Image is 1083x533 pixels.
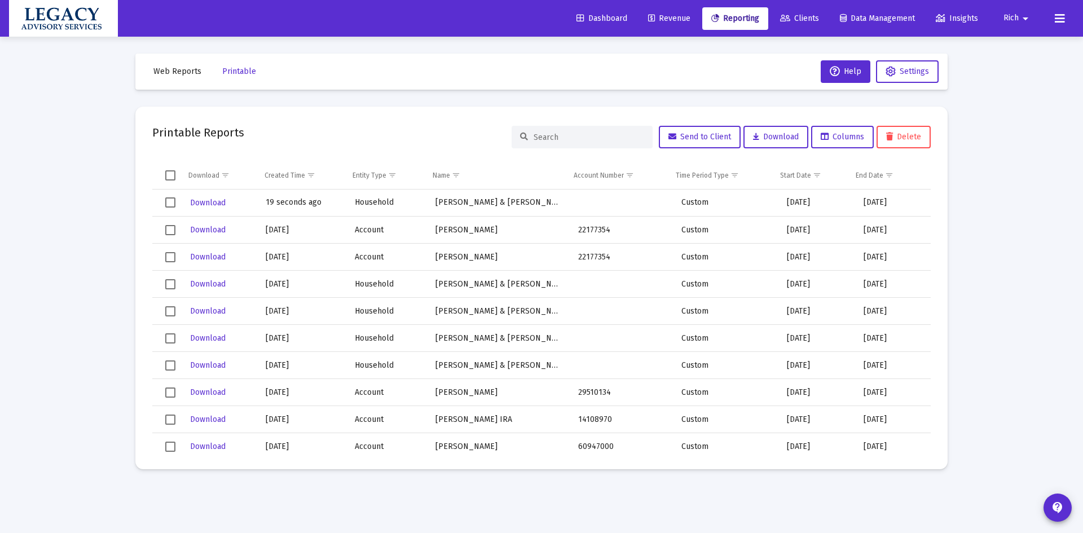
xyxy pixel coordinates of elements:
[347,352,428,379] td: Household
[189,303,227,319] button: Download
[779,298,856,325] td: [DATE]
[779,244,856,271] td: [DATE]
[428,352,570,379] td: [PERSON_NAME] & [PERSON_NAME]
[780,171,811,180] div: Start Date
[189,249,227,265] button: Download
[936,14,978,23] span: Insights
[856,433,931,460] td: [DATE]
[347,217,428,244] td: Account
[165,415,175,425] div: Select row
[153,67,201,76] span: Web Reports
[856,298,931,325] td: [DATE]
[779,352,856,379] td: [DATE]
[190,198,226,208] span: Download
[165,252,175,262] div: Select row
[673,190,779,217] td: Custom
[189,195,227,211] button: Download
[570,433,673,460] td: 60947000
[673,352,779,379] td: Custom
[428,433,570,460] td: [PERSON_NAME]
[779,190,856,217] td: [DATE]
[144,60,210,83] button: Web Reports
[856,271,931,298] td: [DATE]
[190,225,226,235] span: Download
[428,298,570,325] td: [PERSON_NAME] & [PERSON_NAME] Household
[165,442,175,452] div: Select row
[347,325,428,352] td: Household
[990,7,1046,29] button: Rich
[821,60,870,83] button: Help
[428,244,570,271] td: [PERSON_NAME]
[190,306,226,316] span: Download
[885,171,893,179] span: Show filter options for column 'End Date'
[856,379,931,406] td: [DATE]
[877,126,931,148] button: Delete
[659,126,741,148] button: Send to Client
[626,171,634,179] span: Show filter options for column 'Account Number'
[668,132,731,142] span: Send to Client
[876,60,939,83] button: Settings
[570,217,673,244] td: 22177354
[673,379,779,406] td: Custom
[428,271,570,298] td: [PERSON_NAME] & [PERSON_NAME]
[165,333,175,343] div: Select row
[258,352,347,379] td: [DATE]
[190,442,226,451] span: Download
[347,244,428,271] td: Account
[900,67,929,76] span: Settings
[188,171,219,180] div: Download
[779,325,856,352] td: [DATE]
[257,162,345,189] td: Column Created Time
[570,244,673,271] td: 22177354
[17,7,109,30] img: Dashboard
[848,162,922,189] td: Column End Date
[779,379,856,406] td: [DATE]
[779,406,856,433] td: [DATE]
[347,433,428,460] td: Account
[152,124,244,142] h2: Printable Reports
[265,171,305,180] div: Created Time
[1051,501,1064,514] mat-icon: contact_support
[856,190,931,217] td: [DATE]
[189,411,227,428] button: Download
[673,298,779,325] td: Custom
[165,170,175,180] div: Select all
[570,406,673,433] td: 14108970
[570,379,673,406] td: 29510134
[347,298,428,325] td: Household
[189,357,227,373] button: Download
[258,271,347,298] td: [DATE]
[1003,14,1019,23] span: Rich
[566,162,668,189] td: Column Account Number
[190,415,226,424] span: Download
[856,217,931,244] td: [DATE]
[258,298,347,325] td: [DATE]
[388,171,397,179] span: Show filter options for column 'Entity Type'
[779,271,856,298] td: [DATE]
[190,360,226,370] span: Download
[258,406,347,433] td: [DATE]
[780,14,819,23] span: Clients
[428,325,570,352] td: [PERSON_NAME] & [PERSON_NAME]
[1019,7,1032,30] mat-icon: arrow_drop_down
[648,14,690,23] span: Revenue
[428,217,570,244] td: [PERSON_NAME]
[165,279,175,289] div: Select row
[856,352,931,379] td: [DATE]
[856,244,931,271] td: [DATE]
[222,67,256,76] span: Printable
[258,244,347,271] td: [DATE]
[165,360,175,371] div: Select row
[258,217,347,244] td: [DATE]
[673,325,779,352] td: Custom
[711,14,759,23] span: Reporting
[428,406,570,433] td: [PERSON_NAME] IRA
[639,7,699,30] a: Revenue
[811,126,874,148] button: Columns
[428,379,570,406] td: [PERSON_NAME]
[347,271,428,298] td: Household
[190,333,226,343] span: Download
[567,7,636,30] a: Dashboard
[772,162,848,189] td: Column Start Date
[347,190,428,217] td: Household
